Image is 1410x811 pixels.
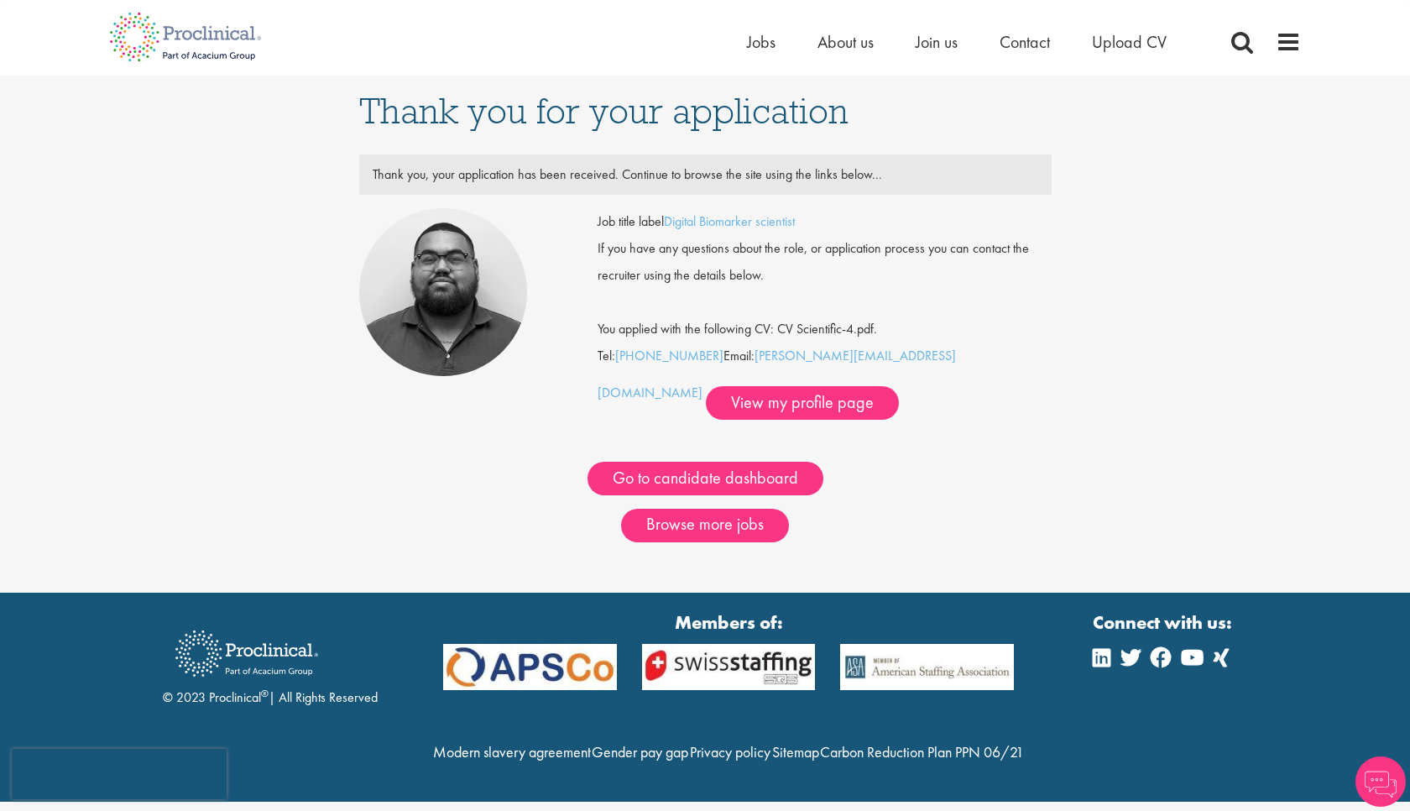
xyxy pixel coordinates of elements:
[1355,756,1406,807] img: Chatbot
[1092,31,1167,53] a: Upload CV
[598,208,1051,420] div: Tel: Email:
[585,208,1063,235] div: Job title label
[629,644,828,690] img: APSCo
[598,347,956,401] a: [PERSON_NAME][EMAIL_ADDRESS][DOMAIN_NAME]
[615,347,723,364] a: [PHONE_NUMBER]
[261,687,269,700] sup: ®
[747,31,775,53] a: Jobs
[664,212,795,230] a: Digital Biomarker scientist
[690,742,770,761] a: Privacy policy
[706,386,899,420] a: View my profile page
[360,161,1051,188] div: Thank you, your application has been received. Continue to browse the site using the links below...
[431,644,629,690] img: APSCo
[359,88,849,133] span: Thank you for your application
[916,31,958,53] a: Join us
[1000,31,1050,53] a: Contact
[163,618,378,708] div: © 2023 Proclinical | All Rights Reserved
[592,742,688,761] a: Gender pay gap
[828,644,1026,690] img: APSCo
[621,509,789,542] a: Browse more jobs
[1093,610,1235,636] strong: Connect with us:
[772,742,819,761] a: Sitemap
[585,235,1063,289] div: If you have any questions about the role, or application process you can contact the recruiter us...
[585,289,1063,343] div: You applied with the following CV: CV Scientific-4.pdf.
[12,749,227,799] iframe: reCAPTCHA
[433,742,591,761] a: Modern slavery agreement
[163,619,331,688] img: Proclinical Recruitment
[443,610,1014,636] strong: Members of:
[587,462,823,495] a: Go to candidate dashboard
[820,742,1024,761] a: Carbon Reduction Plan PPN 06/21
[817,31,874,53] a: About us
[359,208,527,376] img: Ashley Bennett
